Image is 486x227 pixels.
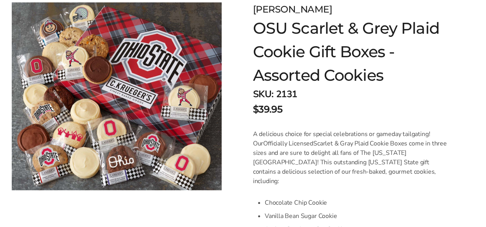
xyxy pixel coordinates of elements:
[253,129,447,186] p: A delicious choice for special celebrations or gameday tailgating! Our Scarlet & Gray Plaid Cooki...
[253,16,447,87] h1: OSU Scarlet & Grey Plaid Cookie Gift Boxes - Assorted Cookies
[253,102,282,116] span: $39.95
[253,88,274,100] strong: SKU:
[263,139,313,148] span: Officially Licensed
[276,88,297,100] span: 2131
[12,2,222,190] img: OSU Scarlet & Grey Plaid Cookie Gift Boxes - Assorted Cookies
[265,209,447,223] li: Vanilla Bean Sugar Cookie
[6,197,81,221] iframe: Sign Up via Text for Offers
[253,2,447,16] div: [PERSON_NAME]
[265,196,447,209] li: Chocolate Chip Cookie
